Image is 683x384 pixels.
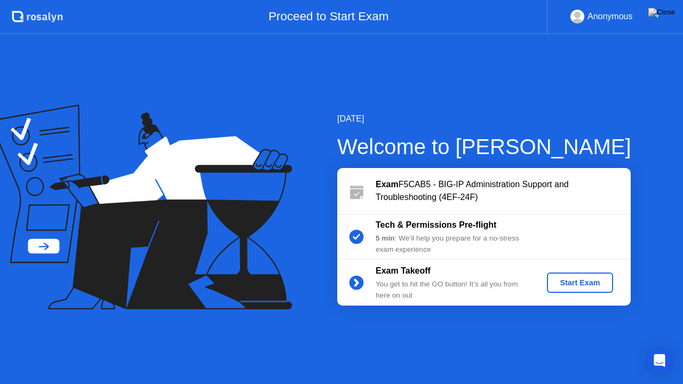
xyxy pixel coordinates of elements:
[337,131,631,163] div: Welcome to [PERSON_NAME]
[337,113,631,125] div: [DATE]
[376,180,399,189] b: Exam
[376,178,631,204] div: F5CAB5 - BIG-IP Administration Support and Troubleshooting (4EF-24F)
[376,266,431,275] b: Exam Takeoff
[587,10,633,23] div: Anonymous
[376,220,496,229] b: Tech & Permissions Pre-flight
[648,8,675,17] img: Close
[551,278,608,287] div: Start Exam
[547,273,613,293] button: Start Exam
[647,348,672,373] div: Open Intercom Messenger
[376,279,529,301] div: You get to hit the GO button! It’s all you from here on out
[376,233,529,255] div: : We’ll help you prepare for a no-stress exam experience
[376,234,395,242] b: 5 min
